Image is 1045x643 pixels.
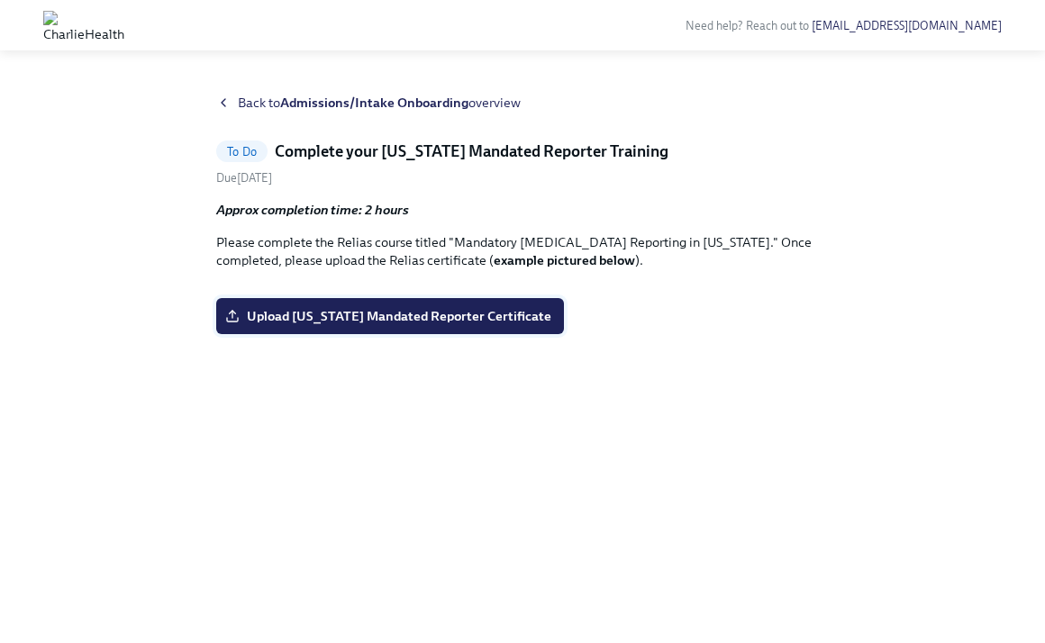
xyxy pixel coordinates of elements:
[43,11,124,40] img: CharlieHealth
[216,202,409,218] strong: Approx completion time: 2 hours
[216,233,829,269] p: Please complete the Relias course titled "Mandatory [MEDICAL_DATA] Reporting in [US_STATE]." Once...
[494,252,635,268] strong: example pictured below
[216,298,564,334] label: Upload [US_STATE] Mandated Reporter Certificate
[216,171,272,185] span: Friday, September 5th 2025, 9:00 am
[275,140,668,162] h5: Complete your [US_STATE] Mandated Reporter Training
[216,94,829,112] a: Back toAdmissions/Intake Onboardingoverview
[216,145,268,158] span: To Do
[229,307,551,325] span: Upload [US_STATE] Mandated Reporter Certificate
[686,19,1002,32] span: Need help? Reach out to
[238,94,521,112] span: Back to overview
[812,19,1002,32] a: [EMAIL_ADDRESS][DOMAIN_NAME]
[280,95,468,111] strong: Admissions/Intake Onboarding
